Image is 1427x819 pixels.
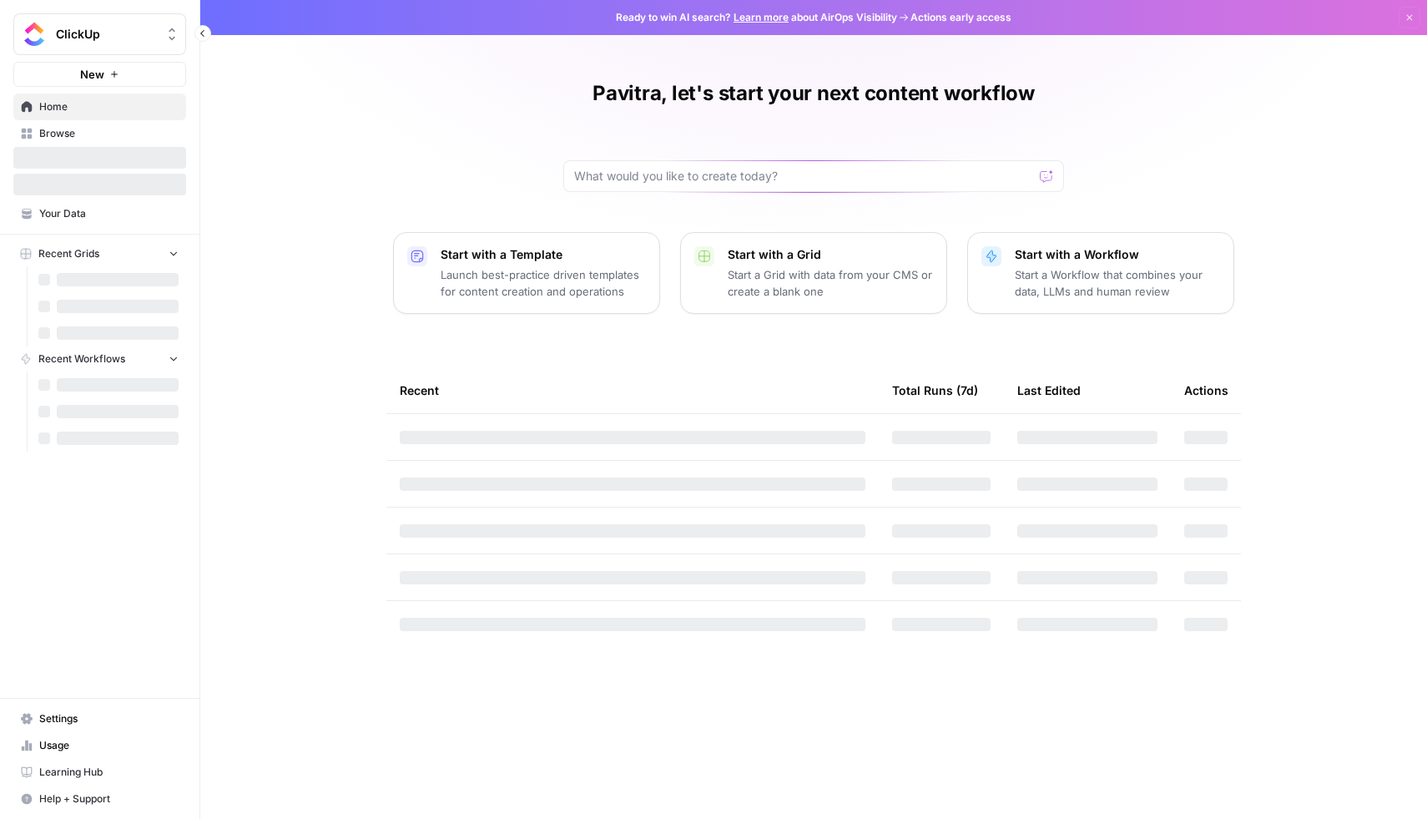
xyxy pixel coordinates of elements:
a: Your Data [13,200,186,227]
div: Last Edited [1017,367,1081,413]
span: Ready to win AI search? about AirOps Visibility [616,10,897,25]
p: Start a Workflow that combines your data, LLMs and human review [1015,266,1220,300]
div: Total Runs (7d) [892,367,978,413]
p: Start with a Grid [728,246,933,263]
span: Your Data [39,206,179,221]
span: New [80,66,104,83]
p: Start with a Template [441,246,646,263]
a: Usage [13,732,186,759]
button: New [13,62,186,87]
img: ClickUp Logo [19,19,49,49]
p: Launch best-practice driven templates for content creation and operations [441,266,646,300]
span: Usage [39,738,179,753]
span: Help + Support [39,791,179,806]
button: Start with a GridStart a Grid with data from your CMS or create a blank one [680,232,947,314]
div: Actions [1184,367,1228,413]
span: Learning Hub [39,765,179,780]
button: Recent Grids [13,241,186,266]
button: Workspace: ClickUp [13,13,186,55]
input: What would you like to create today? [574,168,1033,185]
div: Recent [400,367,865,413]
button: Start with a TemplateLaunch best-practice driven templates for content creation and operations [393,232,660,314]
p: Start a Grid with data from your CMS or create a blank one [728,266,933,300]
span: Home [39,99,179,114]
button: Help + Support [13,786,186,812]
p: Start with a Workflow [1015,246,1220,263]
h1: Pavitra, let's start your next content workflow [592,80,1035,107]
span: Actions early access [910,10,1011,25]
span: Recent Workflows [38,351,125,367]
a: Browse [13,120,186,147]
button: Recent Workflows [13,346,186,372]
span: Browse [39,126,179,141]
a: Home [13,94,186,120]
span: Settings [39,711,179,726]
span: ClickUp [56,26,157,43]
a: Learn more [734,11,789,23]
a: Learning Hub [13,759,186,786]
button: Start with a WorkflowStart a Workflow that combines your data, LLMs and human review [967,232,1234,314]
a: Settings [13,705,186,732]
span: Recent Grids [38,246,99,261]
